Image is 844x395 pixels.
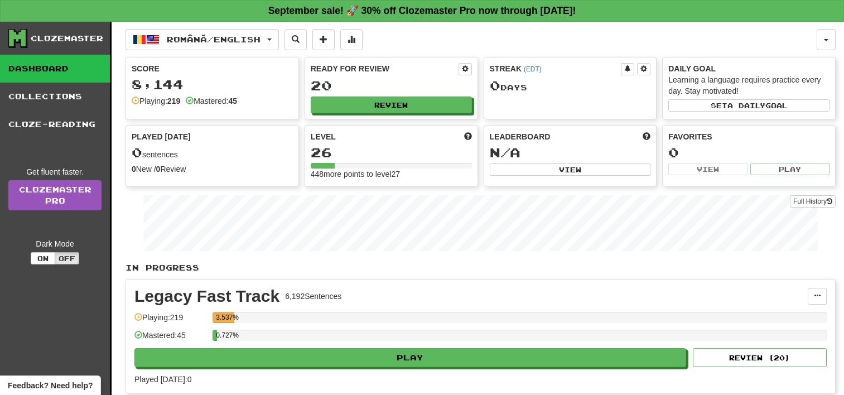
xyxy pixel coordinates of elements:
[464,131,472,142] span: Score more points to level up
[156,165,161,174] strong: 0
[126,29,279,50] button: Română/English
[132,144,142,160] span: 0
[228,97,237,105] strong: 45
[134,312,207,330] div: Playing: 219
[340,29,363,50] button: More stats
[216,312,234,323] div: 3.537%
[8,238,102,249] div: Dark Mode
[311,131,336,142] span: Level
[8,380,93,391] span: Open feedback widget
[311,168,472,180] div: 448 more points to level 27
[134,330,207,348] div: Mastered: 45
[668,146,829,160] div: 0
[643,131,650,142] span: This week in points, UTC
[134,348,686,367] button: Play
[132,131,191,142] span: Played [DATE]
[311,97,472,113] button: Review
[668,74,829,97] div: Learning a language requires practice every day. Stay motivated!
[132,146,293,160] div: sentences
[126,262,836,273] p: In Progress
[132,78,293,91] div: 8,144
[311,63,459,74] div: Ready for Review
[284,29,307,50] button: Search sentences
[285,291,341,302] div: 6,192 Sentences
[490,79,651,93] div: Day s
[490,144,520,160] span: N/A
[216,330,217,341] div: 0.727%
[55,252,79,264] button: Off
[132,165,136,174] strong: 0
[8,180,102,210] a: ClozemasterPro
[312,29,335,50] button: Add sentence to collection
[311,79,472,93] div: 20
[490,63,621,74] div: Streak
[693,348,827,367] button: Review (20)
[727,102,765,109] span: a daily
[132,163,293,175] div: New / Review
[668,131,829,142] div: Favorites
[790,195,836,208] button: Full History
[132,95,180,107] div: Playing:
[668,163,747,175] button: View
[668,63,829,74] div: Daily Goal
[268,5,576,16] strong: September sale! 🚀 30% off Clozemaster Pro now through [DATE]!
[668,99,829,112] button: Seta dailygoal
[750,163,829,175] button: Play
[31,252,55,264] button: On
[490,131,551,142] span: Leaderboard
[31,33,103,44] div: Clozemaster
[167,97,180,105] strong: 219
[134,375,191,384] span: Played [DATE]: 0
[134,288,279,305] div: Legacy Fast Track
[167,35,261,44] span: Română / English
[8,166,102,177] div: Get fluent faster.
[524,65,542,73] a: (EDT)
[132,63,293,74] div: Score
[311,146,472,160] div: 26
[186,95,237,107] div: Mastered:
[490,78,500,93] span: 0
[490,163,651,176] button: View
